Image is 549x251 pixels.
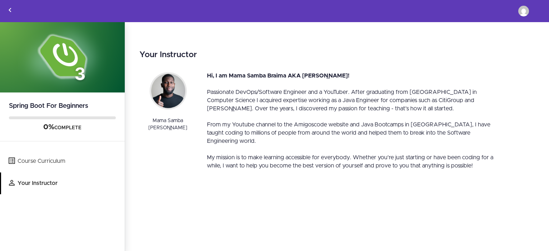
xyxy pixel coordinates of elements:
[518,6,529,16] img: nyawinoann@gmail.com
[9,123,116,132] div: COMPLETE
[1,150,125,172] a: Course Curriculum
[43,124,54,131] span: 0%
[0,0,20,22] a: Back to courses
[139,72,196,110] img: Mama Samba Braima Nelson
[207,89,477,111] span: Passionate DevOps/Software Engineer and a YouTuber. After graduating from [GEOGRAPHIC_DATA] in Co...
[6,6,14,14] svg: Back to courses
[207,155,493,169] span: My mission is to make learning accessible for everybody. Whether you're just starting or have bee...
[207,73,350,79] span: Hi, I am Mama Samba Braima AKA [PERSON_NAME]!
[139,117,196,131] div: Mama Samba [PERSON_NAME]
[139,49,535,61] h2: Your Instructor
[207,122,490,144] span: From my Youtube channel to the Amigoscode website and Java Bootcamps in [GEOGRAPHIC_DATA], I have...
[1,172,125,194] a: Your Instructor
